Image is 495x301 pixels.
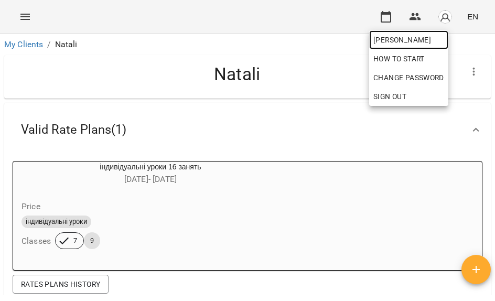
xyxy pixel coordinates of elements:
[373,34,444,46] span: [PERSON_NAME]
[373,71,444,84] span: Change Password
[369,49,429,68] a: How to start
[369,68,448,87] a: Change Password
[373,52,425,65] span: How to start
[373,90,406,103] span: Sign Out
[369,30,448,49] a: [PERSON_NAME]
[369,87,448,106] button: Sign Out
